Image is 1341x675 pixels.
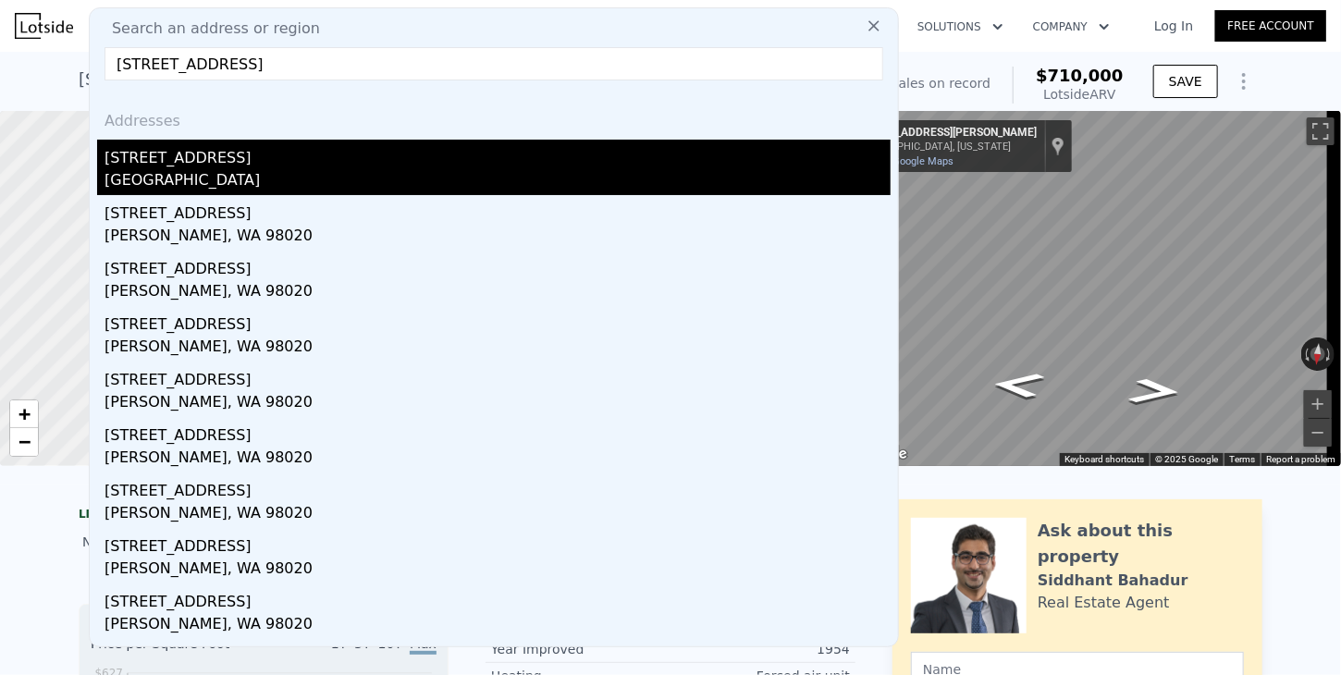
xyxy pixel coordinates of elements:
button: Solutions [903,10,1018,43]
a: Zoom out [10,428,38,456]
path: Go East, S Dawson St [969,366,1067,405]
div: LISTING & SALE HISTORY [79,507,449,525]
button: Rotate counterclockwise [1301,337,1311,371]
div: Lotside ARV [1036,85,1124,104]
div: [GEOGRAPHIC_DATA], [US_STATE] [854,141,1037,153]
span: $710,000 [1036,66,1124,85]
div: [PERSON_NAME], WA 98020 [105,225,891,251]
button: Reset the view [1309,337,1326,371]
div: [STREET_ADDRESS] [105,306,891,336]
div: [STREET_ADDRESS] [105,583,891,613]
div: [PERSON_NAME], WA 98020 [105,280,891,306]
div: [STREET_ADDRESS] [105,362,891,391]
button: SAVE [1153,65,1218,98]
button: Keyboard shortcuts [1064,453,1144,466]
span: Search an address or region [97,18,320,40]
div: Real Estate Agent [1038,592,1170,614]
div: [STREET_ADDRESS] [105,417,891,447]
span: © 2025 Google [1155,454,1218,464]
button: Zoom in [1304,390,1332,418]
div: [PERSON_NAME], WA 98020 [105,447,891,472]
div: [STREET_ADDRESS] [105,472,891,502]
div: [PERSON_NAME], WA 98020 [105,336,891,362]
div: [STREET_ADDRESS] [105,195,891,225]
a: Log In [1132,17,1215,35]
div: [PERSON_NAME], WA 98020 [105,558,891,583]
button: Company [1018,10,1125,43]
div: No sales history record for this property. [79,525,449,558]
div: [STREET_ADDRESS][PERSON_NAME] [854,126,1037,141]
input: Enter an address, city, region, neighborhood or zip code [105,47,883,80]
a: Report a problem [1266,454,1335,464]
a: Zoom in [10,400,38,428]
button: Rotate clockwise [1325,337,1335,371]
button: Zoom out [1304,419,1332,447]
img: Lotside [15,13,73,39]
div: Map [846,111,1341,466]
span: + [18,402,31,425]
div: Price per Square Foot [91,634,264,664]
div: Ask about this property [1038,518,1244,570]
div: [STREET_ADDRESS] [105,140,891,169]
path: Go West, S Dawson St [1106,372,1204,411]
div: [PERSON_NAME], WA 98020 [105,391,891,417]
a: Free Account [1215,10,1326,42]
div: [PERSON_NAME], WA 98020 [105,613,891,639]
button: Toggle fullscreen view [1307,117,1335,145]
a: View on Google Maps [854,155,953,167]
button: Show Options [1225,63,1262,100]
a: Terms [1229,454,1255,464]
div: 1954 [670,640,850,658]
div: Year Improved [491,640,670,658]
div: Siddhant Bahadur [1038,570,1188,592]
div: [PERSON_NAME], WA 98020 [105,502,891,528]
a: Show location on map [1052,136,1064,156]
div: Street View [846,111,1341,466]
span: − [18,430,31,453]
div: [STREET_ADDRESS] [105,251,891,280]
div: [STREET_ADDRESS] [105,639,891,669]
div: [STREET_ADDRESS][PERSON_NAME] , [GEOGRAPHIC_DATA] , WA 98108 [79,67,663,92]
div: Addresses [97,95,891,140]
div: [STREET_ADDRESS] [105,528,891,558]
div: [GEOGRAPHIC_DATA] [105,169,891,195]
